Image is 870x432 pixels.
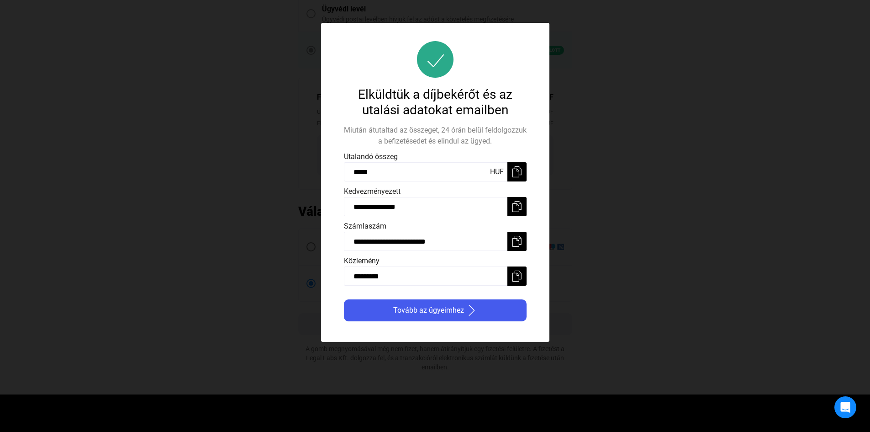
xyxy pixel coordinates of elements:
[417,41,453,78] img: success-icon
[344,222,386,230] span: Számlaszám
[834,396,856,418] div: Open Intercom Messenger
[511,201,522,212] img: copy-white.svg
[511,236,522,247] img: copy-white.svg
[344,299,527,321] button: Tovább az ügyeimhezarrow-right-white
[344,187,401,196] span: Kedvezményezett
[511,166,522,177] img: copy-white.svg
[344,125,527,147] div: Miután átutaltad az összeget, 24 órán belül feldolgozzuk a befizetésedet és elindul az ügyed.
[344,87,527,118] div: Elküldtük a díjbekérőt és az utalási adatokat emailben
[344,152,398,161] span: Utalandó összeg
[511,271,522,282] img: copy-white.svg
[466,305,477,316] img: arrow-right-white
[393,305,464,316] span: Tovább az ügyeimhez
[344,256,380,265] span: Közlemény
